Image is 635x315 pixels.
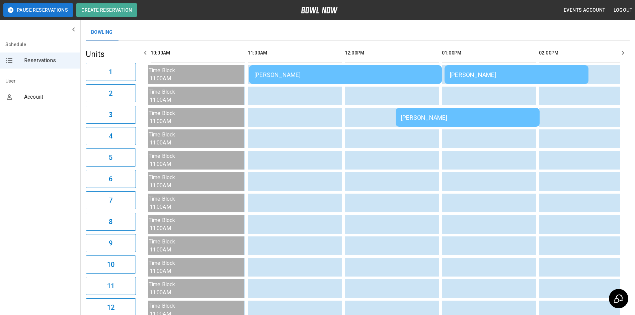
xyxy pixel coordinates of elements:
[109,238,112,248] h6: 9
[86,255,136,274] button: 10
[107,281,114,291] h6: 11
[109,131,112,141] h6: 4
[611,4,635,16] button: Logout
[86,24,630,40] div: inventory tabs
[24,93,75,101] span: Account
[86,24,118,40] button: Bowling
[109,88,112,99] h6: 2
[86,191,136,209] button: 7
[86,49,136,60] h5: Units
[86,234,136,252] button: 9
[86,84,136,102] button: 2
[151,43,245,63] th: 10:00AM
[109,109,112,120] h6: 3
[254,71,436,78] div: [PERSON_NAME]
[86,277,136,295] button: 11
[109,216,112,227] h6: 8
[301,7,338,13] img: logo
[86,106,136,124] button: 3
[86,148,136,167] button: 5
[401,114,534,121] div: [PERSON_NAME]
[107,302,114,313] h6: 12
[109,174,112,184] h6: 6
[450,71,583,78] div: [PERSON_NAME]
[109,67,112,77] h6: 1
[561,4,608,16] button: Events Account
[86,63,136,81] button: 1
[86,213,136,231] button: 8
[109,195,112,206] h6: 7
[109,152,112,163] h6: 5
[76,3,137,17] button: Create Reservation
[107,259,114,270] h6: 10
[345,43,439,63] th: 12:00PM
[3,3,73,17] button: Pause Reservations
[86,127,136,145] button: 4
[86,170,136,188] button: 6
[248,43,342,63] th: 11:00AM
[24,57,75,65] span: Reservations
